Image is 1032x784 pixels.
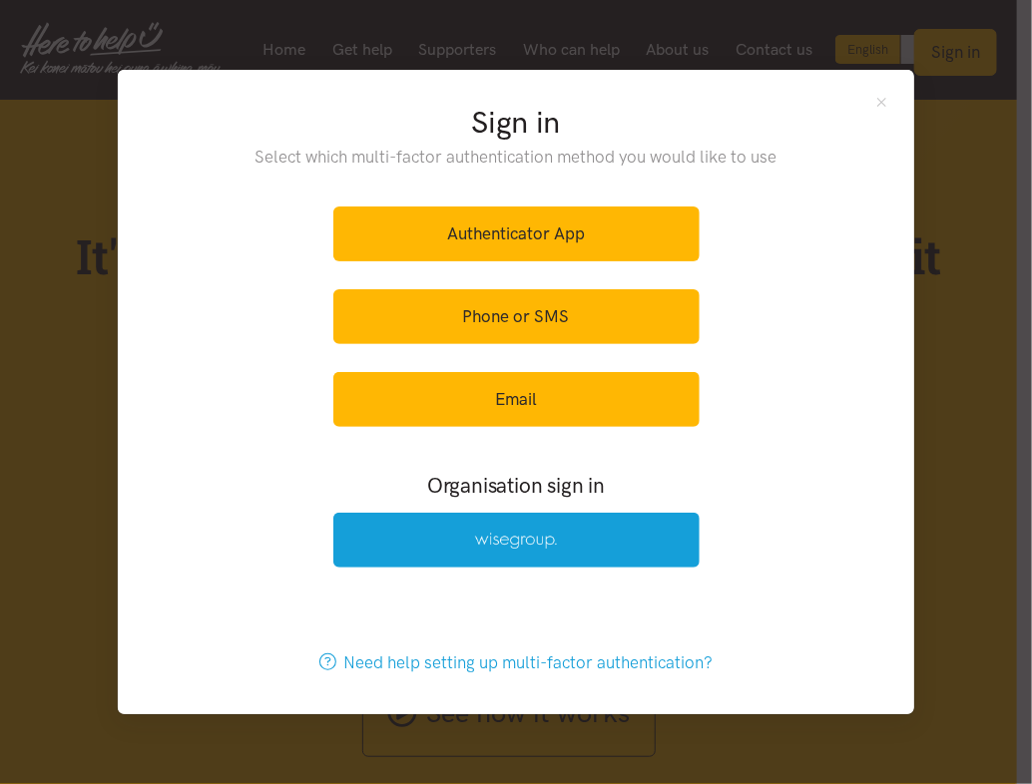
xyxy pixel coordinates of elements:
[475,533,557,550] img: Wise Group
[333,372,700,427] a: Email
[215,102,818,144] h2: Sign in
[873,94,890,111] button: Close
[298,635,735,690] a: Need help setting up multi-factor authentication?
[215,144,818,171] p: Select which multi-factor authentication method you would like to use
[278,471,754,500] h3: Organisation sign in
[333,289,700,344] a: Phone or SMS
[333,206,700,261] a: Authenticator App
